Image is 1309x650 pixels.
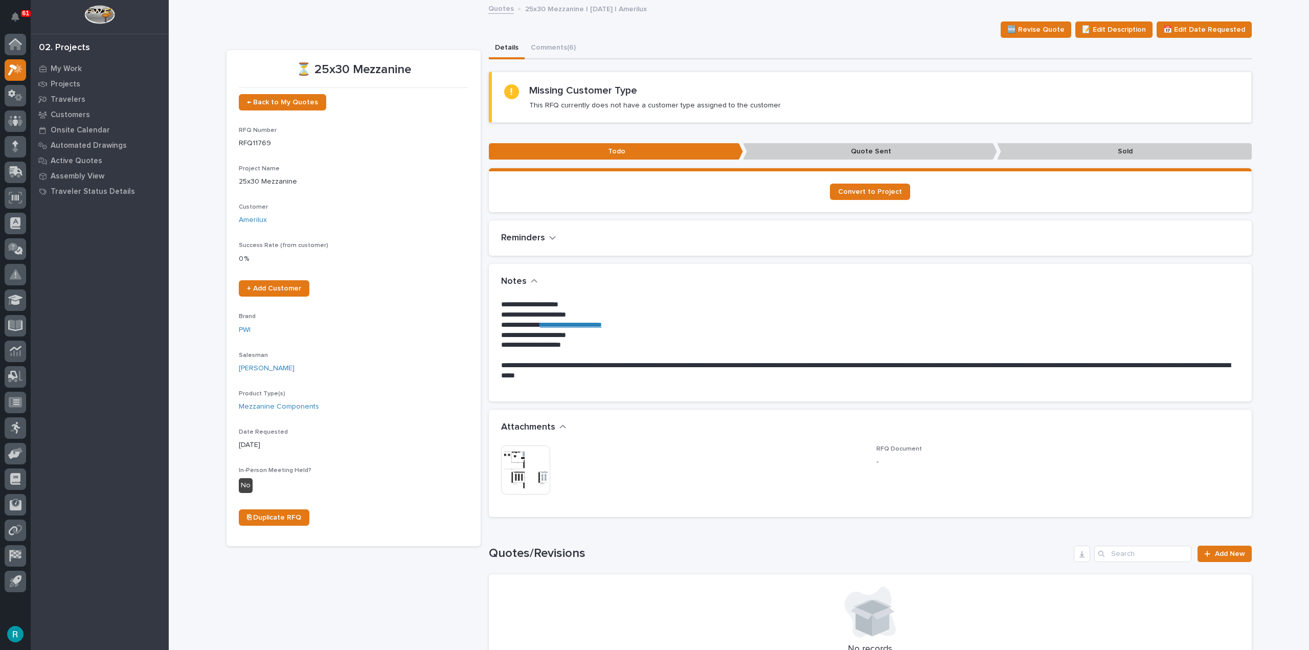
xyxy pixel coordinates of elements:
[239,242,328,249] span: Success Rate (from customer)
[31,61,169,76] a: My Work
[1075,21,1153,38] button: 📝 Edit Description
[31,107,169,122] a: Customers
[501,233,545,244] h2: Reminders
[51,95,85,104] p: Travelers
[239,478,253,493] div: No
[239,352,268,358] span: Salesman
[489,546,1070,561] h1: Quotes/Revisions
[239,467,311,474] span: In-Person Meeting Held?
[247,99,318,106] span: ← Back to My Quotes
[31,122,169,138] a: Onsite Calendar
[22,10,29,17] p: 61
[31,168,169,184] a: Assembly View
[501,276,527,287] h2: Notes
[51,156,102,166] p: Active Quotes
[501,422,567,433] button: Attachments
[239,325,251,335] a: PWI
[239,313,256,320] span: Brand
[1001,21,1071,38] button: 🆕 Revise Quote
[31,92,169,107] a: Travelers
[239,127,277,133] span: RFQ Number
[997,143,1251,160] p: Sold
[529,84,637,97] h2: Missing Customer Type
[51,126,110,135] p: Onsite Calendar
[51,172,104,181] p: Assembly View
[247,285,301,292] span: + Add Customer
[525,38,582,59] button: Comments (6)
[876,446,922,452] span: RFQ Document
[239,509,309,526] a: ⎘ Duplicate RFQ
[239,363,295,374] a: [PERSON_NAME]
[239,215,267,226] a: Amerilux
[239,254,468,264] p: 0 %
[239,391,285,397] span: Product Type(s)
[5,623,26,645] button: users-avatar
[51,110,90,120] p: Customers
[1198,546,1251,562] a: Add New
[1082,24,1146,36] span: 📝 Edit Description
[239,204,268,210] span: Customer
[501,233,556,244] button: Reminders
[84,5,115,24] img: Workspace Logo
[239,401,319,412] a: Mezzanine Components
[239,176,468,187] p: 25x30 Mezzanine
[51,80,80,89] p: Projects
[51,64,82,74] p: My Work
[501,422,555,433] h2: Attachments
[31,138,169,153] a: Automated Drawings
[239,440,468,451] p: [DATE]
[39,42,90,54] div: 02. Projects
[5,6,26,28] button: Notifications
[239,280,309,297] a: + Add Customer
[1157,21,1252,38] button: 📅 Edit Date Requested
[489,38,525,59] button: Details
[51,141,127,150] p: Automated Drawings
[1163,24,1245,36] span: 📅 Edit Date Requested
[529,101,781,110] p: This RFQ currently does not have a customer type assigned to the customer
[501,276,538,287] button: Notes
[239,62,468,77] p: ⏳ 25x30 Mezzanine
[1215,550,1245,557] span: Add New
[489,143,743,160] p: Todo
[488,2,514,14] a: Quotes
[31,184,169,199] a: Traveler Status Details
[239,429,288,435] span: Date Requested
[239,94,326,110] a: ← Back to My Quotes
[830,184,910,200] a: Convert to Project
[31,153,169,168] a: Active Quotes
[1094,546,1191,562] input: Search
[13,12,26,29] div: Notifications61
[876,457,1239,467] p: -
[239,138,468,149] p: RFQ11769
[31,76,169,92] a: Projects
[525,3,647,14] p: 25x30 Mezzanine | [DATE] | Amerilux
[239,166,280,172] span: Project Name
[51,187,135,196] p: Traveler Status Details
[1007,24,1065,36] span: 🆕 Revise Quote
[838,188,902,195] span: Convert to Project
[743,143,997,160] p: Quote Sent
[247,514,301,521] span: ⎘ Duplicate RFQ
